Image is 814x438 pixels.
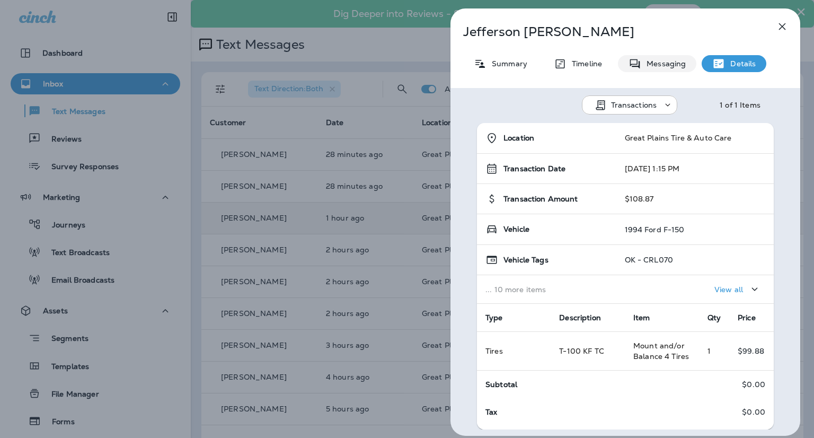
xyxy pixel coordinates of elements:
[503,134,534,143] span: Location
[725,59,756,68] p: Details
[485,346,503,356] span: Tires
[503,256,548,265] span: Vehicle Tags
[710,279,765,299] button: View all
[486,59,527,68] p: Summary
[616,154,774,184] td: [DATE] 1:15 PM
[616,184,774,214] td: $108.87
[485,380,517,389] span: Subtotal
[616,123,774,154] td: Great Plains Tire & Auto Care
[611,101,657,109] p: Transactions
[625,225,685,234] p: 1994 Ford F-150
[714,285,743,294] p: View all
[742,408,765,416] p: $0.00
[738,313,756,322] span: Price
[641,59,686,68] p: Messaging
[742,380,765,389] p: $0.00
[567,59,602,68] p: Timeline
[720,101,760,109] div: 1 of 1 Items
[463,24,753,39] p: Jefferson [PERSON_NAME]
[503,195,578,204] span: Transaction Amount
[559,313,601,322] span: Description
[485,313,503,322] span: Type
[559,346,604,356] span: T-100 KF TC
[485,285,608,294] p: ... 10 more items
[485,407,497,417] span: Tax
[738,347,765,355] p: $99.88
[707,346,711,356] span: 1
[707,313,721,322] span: Qty
[503,225,529,234] span: Vehicle
[633,313,650,322] span: Item
[503,164,565,173] span: Transaction Date
[633,341,689,361] span: Mount and/or Balance 4 Tires
[625,256,674,264] p: OK - CRL070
